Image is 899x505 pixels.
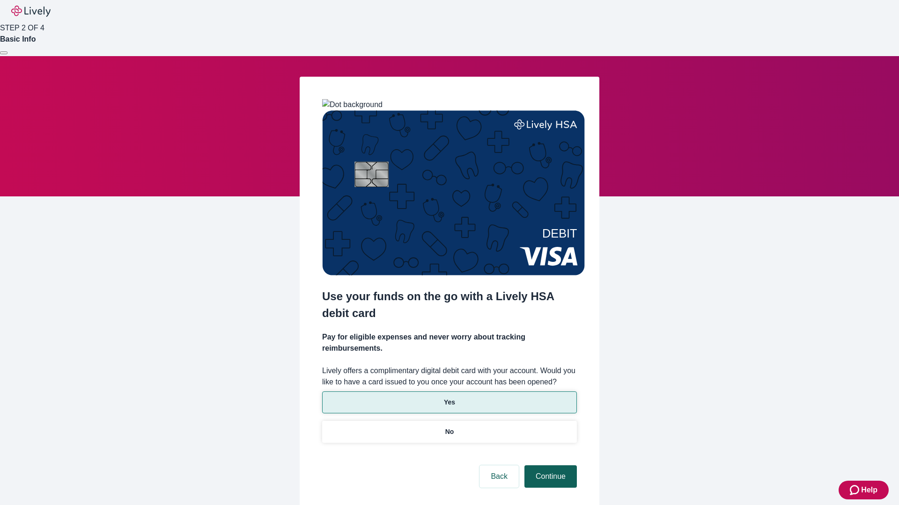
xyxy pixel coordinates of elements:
[839,481,889,499] button: Zendesk support iconHelp
[322,110,585,275] img: Debit card
[322,288,577,322] h2: Use your funds on the go with a Lively HSA debit card
[445,427,454,437] p: No
[322,391,577,413] button: Yes
[322,421,577,443] button: No
[322,365,577,388] label: Lively offers a complimentary digital debit card with your account. Would you like to have a card...
[444,397,455,407] p: Yes
[861,484,877,496] span: Help
[479,465,519,488] button: Back
[11,6,51,17] img: Lively
[322,99,383,110] img: Dot background
[850,484,861,496] svg: Zendesk support icon
[524,465,577,488] button: Continue
[322,332,577,354] h4: Pay for eligible expenses and never worry about tracking reimbursements.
